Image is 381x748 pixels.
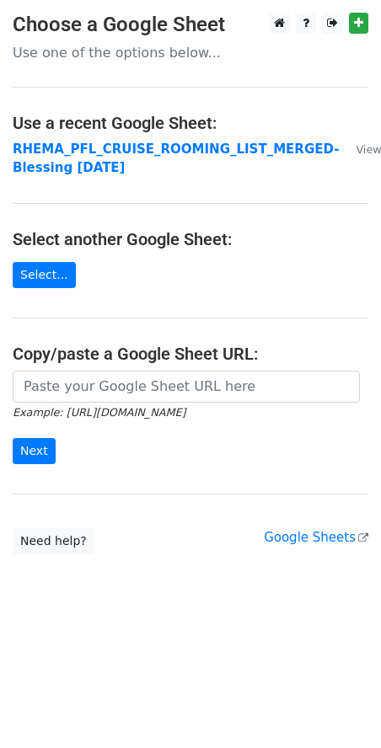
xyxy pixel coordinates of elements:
iframe: Chat Widget [297,667,381,748]
small: Example: [URL][DOMAIN_NAME] [13,406,185,419]
h4: Select another Google Sheet: [13,229,368,249]
h4: Copy/paste a Google Sheet URL: [13,344,368,364]
a: Need help? [13,528,94,554]
p: Use one of the options below... [13,44,368,61]
small: View [356,143,381,156]
input: Paste your Google Sheet URL here [13,371,360,403]
input: Next [13,438,56,464]
a: RHEMA_PFL_CRUISE_ROOMING_LIST_MERGED- Blessing [DATE] [13,142,339,176]
a: Select... [13,262,76,288]
a: Google Sheets [264,530,368,545]
h3: Choose a Google Sheet [13,13,368,37]
a: View [339,142,381,157]
h4: Use a recent Google Sheet: [13,113,368,133]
